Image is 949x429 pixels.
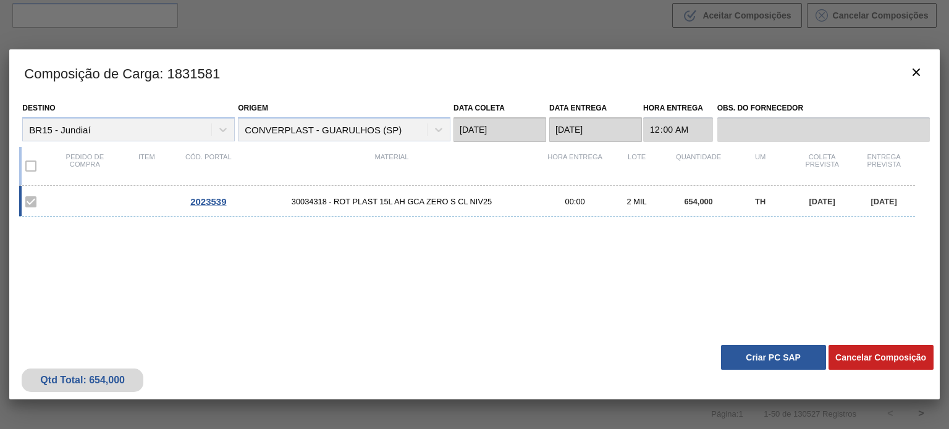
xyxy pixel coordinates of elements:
div: Quantidade [668,153,730,179]
span: [DATE] [809,197,835,206]
span: [DATE] [871,197,896,206]
div: Cód. Portal [177,153,239,179]
div: Item [116,153,177,179]
label: Origem [238,104,268,112]
div: Hora Entrega [544,153,606,179]
span: TH [755,197,766,206]
label: Data entrega [549,104,607,112]
button: Cancelar Composição [829,345,934,370]
input: dd/mm/yyyy [549,117,642,142]
div: 00:00 [544,197,606,206]
label: Obs. do Fornecedor [717,99,930,117]
button: Criar PC SAP [721,345,826,370]
div: Material [239,153,544,179]
div: Qtd Total: 654,000 [31,375,134,386]
div: Ir para o Pedido [177,196,239,207]
label: Hora Entrega [643,99,713,117]
div: UM [730,153,791,179]
span: 30034318 - ROT PLAST 15L AH GCA ZERO S CL NIV25 [239,197,544,206]
div: Entrega Prevista [853,153,915,179]
label: Destino [22,104,55,112]
input: dd/mm/yyyy [453,117,546,142]
label: Data coleta [453,104,505,112]
div: Pedido de compra [54,153,116,179]
div: 2 MIL [606,197,668,206]
span: 2023539 [190,196,226,207]
div: Lote [606,153,668,179]
h3: Composição de Carga : 1831581 [9,49,939,96]
span: 654,000 [684,197,712,206]
div: Coleta Prevista [791,153,853,179]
